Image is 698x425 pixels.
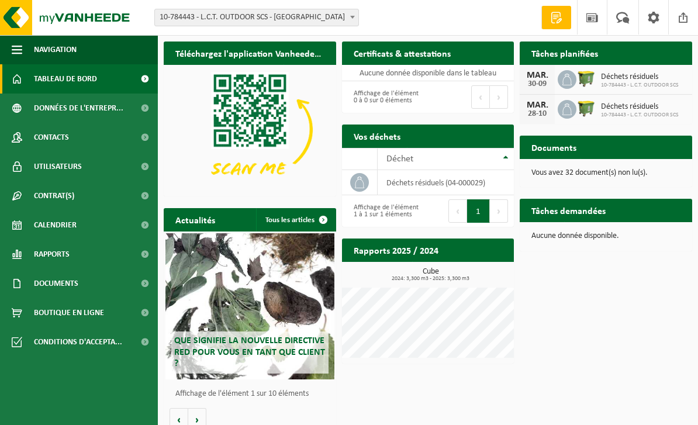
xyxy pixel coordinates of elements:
[576,68,596,88] img: WB-1100-HPE-GN-50
[520,136,588,158] h2: Documents
[378,170,514,195] td: déchets résiduels (04-000029)
[34,123,69,152] span: Contacts
[490,199,508,223] button: Next
[34,64,97,94] span: Tableau de bord
[155,9,358,26] span: 10-784443 - L.C.T. OUTDOOR SCS - SAINT-SYMPHORIEN
[164,208,227,231] h2: Actualités
[526,101,549,110] div: MAR.
[34,94,123,123] span: Données de l'entrepr...
[34,181,74,210] span: Contrat(s)
[348,198,422,224] div: Affichage de l'élément 1 à 1 sur 1 éléments
[531,169,680,177] p: Vous avez 32 document(s) non lu(s).
[34,269,78,298] span: Documents
[448,199,467,223] button: Previous
[601,112,679,119] span: 10-784443 - L.C.T. OUTDOOR SCS
[256,208,335,231] a: Tous les articles
[601,82,679,89] span: 10-784443 - L.C.T. OUTDOOR SCS
[531,232,680,240] p: Aucune donnée disponible.
[34,298,104,327] span: Boutique en ligne
[348,268,514,282] h3: Cube
[467,199,490,223] button: 1
[412,261,513,285] a: Consulter les rapports
[520,199,617,222] h2: Tâches demandées
[526,110,549,118] div: 28-10
[34,240,70,269] span: Rapports
[174,336,325,368] span: Que signifie la nouvelle directive RED pour vous en tant que client ?
[165,233,334,379] a: Que signifie la nouvelle directive RED pour vous en tant que client ?
[520,42,610,64] h2: Tâches planifiées
[601,102,679,112] span: Déchets résiduels
[164,42,336,64] h2: Téléchargez l'application Vanheede+ maintenant!
[154,9,359,26] span: 10-784443 - L.C.T. OUTDOOR SCS - SAINT-SYMPHORIEN
[526,71,549,80] div: MAR.
[471,85,490,109] button: Previous
[348,84,422,110] div: Affichage de l'élément 0 à 0 sur 0 éléments
[348,276,514,282] span: 2024: 3,300 m3 - 2025: 3,300 m3
[342,65,514,81] td: Aucune donnée disponible dans le tableau
[342,125,412,147] h2: Vos déchets
[526,80,549,88] div: 30-09
[34,152,82,181] span: Utilisateurs
[34,210,77,240] span: Calendrier
[386,154,413,164] span: Déchet
[490,85,508,109] button: Next
[175,390,330,398] p: Affichage de l'élément 1 sur 10 éléments
[342,239,450,261] h2: Rapports 2025 / 2024
[342,42,462,64] h2: Certificats & attestations
[601,72,679,82] span: Déchets résiduels
[34,327,122,357] span: Conditions d'accepta...
[164,65,336,194] img: Download de VHEPlus App
[34,35,77,64] span: Navigation
[576,98,596,118] img: WB-1100-HPE-GN-50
